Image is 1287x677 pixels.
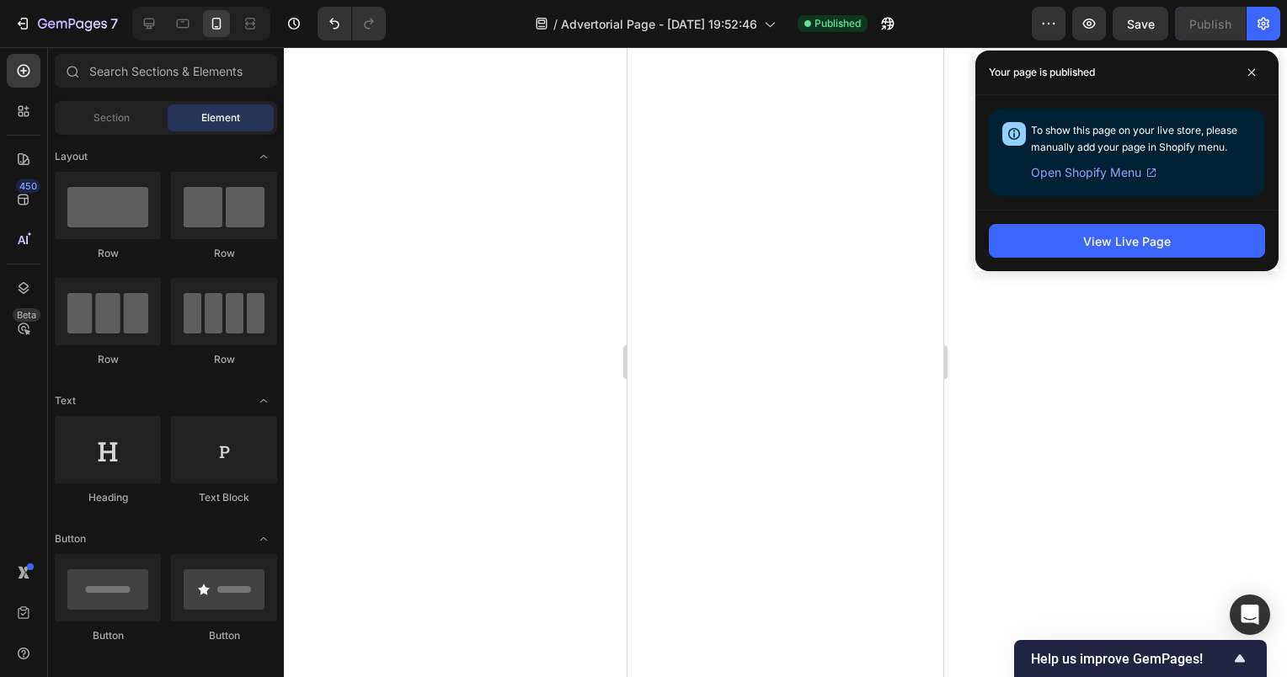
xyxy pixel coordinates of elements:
[110,13,118,34] p: 7
[16,179,40,193] div: 450
[561,15,757,33] span: Advertorial Page - [DATE] 19:52:46
[13,308,40,322] div: Beta
[1031,651,1230,667] span: Help us improve GemPages!
[55,628,161,643] div: Button
[1031,163,1141,183] span: Open Shopify Menu
[171,628,277,643] div: Button
[1031,124,1237,153] span: To show this page on your live store, please manually add your page in Shopify menu.
[1189,15,1231,33] div: Publish
[1127,17,1155,31] span: Save
[171,352,277,367] div: Row
[55,246,161,261] div: Row
[171,490,277,505] div: Text Block
[55,490,161,505] div: Heading
[814,16,861,31] span: Published
[250,525,277,552] span: Toggle open
[55,149,88,164] span: Layout
[55,54,277,88] input: Search Sections & Elements
[201,110,240,125] span: Element
[1230,594,1270,635] div: Open Intercom Messenger
[7,7,125,40] button: 7
[1083,232,1171,250] div: View Live Page
[1113,7,1168,40] button: Save
[318,7,386,40] div: Undo/Redo
[250,387,277,414] span: Toggle open
[989,224,1265,258] button: View Live Page
[989,64,1095,81] p: Your page is published
[627,47,943,677] iframe: Design area
[171,246,277,261] div: Row
[1031,648,1250,669] button: Show survey - Help us improve GemPages!
[55,531,86,546] span: Button
[553,15,558,33] span: /
[55,393,76,408] span: Text
[1175,7,1246,40] button: Publish
[55,352,161,367] div: Row
[250,143,277,170] span: Toggle open
[93,110,130,125] span: Section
